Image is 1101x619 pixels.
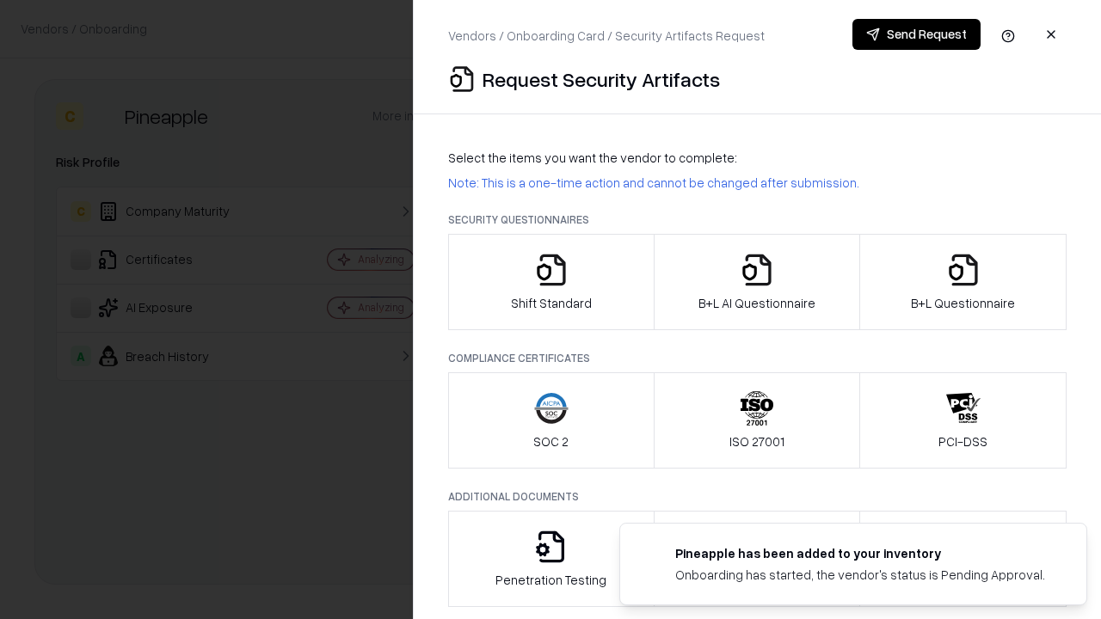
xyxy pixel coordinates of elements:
p: B+L AI Questionnaire [698,294,815,312]
div: Pineapple has been added to your inventory [675,544,1045,562]
button: Data Processing Agreement [859,511,1067,607]
button: Shift Standard [448,234,655,330]
button: ISO 27001 [654,372,861,469]
button: Penetration Testing [448,511,655,607]
p: SOC 2 [533,432,569,450]
p: Vendors / Onboarding Card / Security Artifacts Request [448,27,765,45]
p: Note: This is a one-time action and cannot be changed after submission. [448,174,1067,192]
button: B+L AI Questionnaire [654,234,861,330]
img: pineappleenergy.com [641,544,661,565]
p: Additional Documents [448,489,1067,504]
p: Shift Standard [511,294,592,312]
div: Onboarding has started, the vendor's status is Pending Approval. [675,566,1045,584]
p: Select the items you want the vendor to complete: [448,149,1067,167]
button: PCI-DSS [859,372,1067,469]
p: ISO 27001 [729,432,784,450]
p: Security Questionnaires [448,212,1067,227]
p: B+L Questionnaire [911,294,1015,312]
button: B+L Questionnaire [859,234,1067,330]
p: Penetration Testing [495,571,606,589]
button: Send Request [852,19,981,50]
p: Compliance Certificates [448,351,1067,365]
button: SOC 2 [448,372,655,469]
button: Privacy Policy [654,511,861,607]
p: Request Security Artifacts [483,65,720,93]
p: PCI-DSS [938,432,987,450]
